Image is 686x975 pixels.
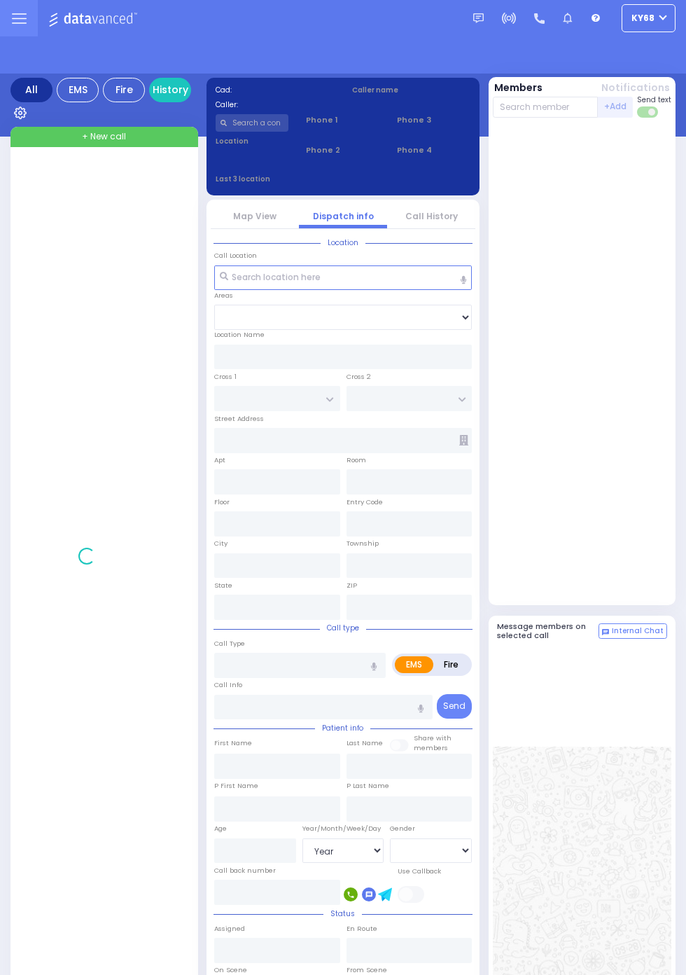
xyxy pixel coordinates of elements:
[473,13,484,24] img: message.svg
[622,4,675,32] button: ky68
[346,965,387,975] label: From Scene
[346,497,383,507] label: Entry Code
[214,965,247,975] label: On Scene
[346,781,389,791] label: P Last Name
[214,866,276,876] label: Call back number
[306,114,379,126] span: Phone 1
[497,622,599,640] h5: Message members on selected call
[214,539,227,548] label: City
[214,781,258,791] label: P First Name
[48,10,141,27] img: Logo
[397,114,470,126] span: Phone 3
[631,12,654,25] span: ky68
[414,743,448,752] span: members
[395,656,433,673] label: EMS
[494,81,542,95] button: Members
[214,265,472,291] input: Search location here
[214,372,237,382] label: Cross 1
[216,174,344,184] label: Last 3 location
[315,723,370,733] span: Patient info
[320,623,366,633] span: Call type
[216,114,289,132] input: Search a contact
[82,130,126,143] span: + New call
[214,581,232,590] label: State
[214,455,225,465] label: Apt
[598,623,667,639] button: Internal Chat
[352,85,471,95] label: Caller name
[414,733,451,742] small: Share with
[346,539,379,548] label: Township
[10,78,52,102] div: All
[214,680,242,690] label: Call Info
[346,455,366,465] label: Room
[216,85,335,95] label: Cad:
[602,629,609,636] img: comment-alt.png
[433,656,470,673] label: Fire
[233,210,276,222] a: Map View
[214,251,257,261] label: Call Location
[214,291,233,300] label: Areas
[405,210,458,222] a: Call History
[103,78,145,102] div: Fire
[321,237,365,248] span: Location
[214,639,245,649] label: Call Type
[346,924,377,934] label: En Route
[214,414,264,424] label: Street Address
[637,105,659,119] label: Turn off text
[459,435,468,445] span: Other building occupants
[214,824,227,834] label: Age
[346,372,371,382] label: Cross 2
[493,97,598,118] input: Search member
[214,497,230,507] label: Floor
[57,78,99,102] div: EMS
[214,924,245,934] label: Assigned
[346,738,383,748] label: Last Name
[637,95,671,105] span: Send text
[214,330,265,340] label: Location Name
[437,694,472,719] button: Send
[214,738,252,748] label: First Name
[323,908,362,919] span: Status
[149,78,191,102] a: History
[398,866,441,876] label: Use Callback
[313,210,374,222] a: Dispatch info
[397,144,470,156] span: Phone 4
[302,824,384,834] div: Year/Month/Week/Day
[346,581,357,590] label: ZIP
[216,99,335,110] label: Caller:
[612,626,664,636] span: Internal Chat
[216,136,289,146] label: Location
[601,81,670,95] button: Notifications
[390,824,415,834] label: Gender
[306,144,379,156] span: Phone 2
